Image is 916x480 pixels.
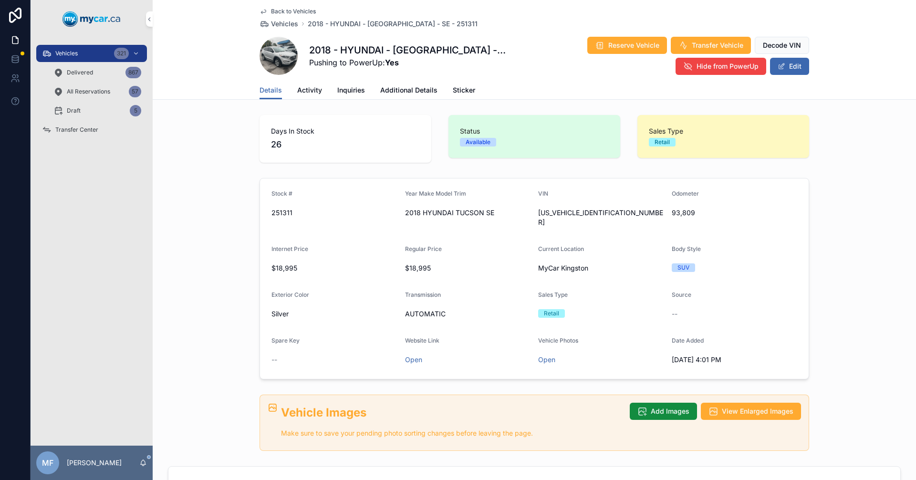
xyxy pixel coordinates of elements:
[271,190,292,197] span: Stock #
[67,69,93,76] span: Delivered
[385,58,399,67] strong: Yes
[48,102,147,119] a: Draft5
[271,291,309,298] span: Exterior Color
[271,245,308,252] span: Internet Price
[538,355,555,364] a: Open
[271,337,300,344] span: Spare Key
[380,85,437,95] span: Additional Details
[55,126,98,134] span: Transfer Center
[271,126,420,136] span: Days In Stock
[608,41,659,50] span: Reserve Vehicle
[405,355,422,364] a: Open
[538,291,568,298] span: Sales Type
[309,57,507,68] span: Pushing to PowerUp:
[405,337,439,344] span: Website Link
[671,37,751,54] button: Transfer Vehicle
[405,245,442,252] span: Regular Price
[271,19,298,29] span: Vehicles
[651,407,689,416] span: Add Images
[649,126,798,136] span: Sales Type
[672,208,798,218] span: 93,809
[538,245,584,252] span: Current Location
[260,19,298,29] a: Vehicles
[672,291,691,298] span: Source
[271,263,397,273] span: $18,995
[67,107,81,115] span: Draft
[380,82,437,101] a: Additional Details
[692,41,743,50] span: Transfer Vehicle
[271,8,316,15] span: Back to Vehicles
[271,138,420,151] span: 26
[677,263,689,272] div: SUV
[405,208,531,218] span: 2018 HYUNDAI TUCSON SE
[62,11,121,27] img: App logo
[130,105,141,116] div: 5
[672,337,704,344] span: Date Added
[672,355,798,365] span: [DATE] 4:01 PM
[42,457,53,469] span: MF
[460,126,609,136] span: Status
[309,43,507,57] h1: 2018 - HYUNDAI - [GEOGRAPHIC_DATA] - SE - 251311
[297,82,322,101] a: Activity
[453,82,475,101] a: Sticker
[271,355,277,365] span: --
[587,37,667,54] button: Reserve Vehicle
[337,82,365,101] a: Inquiries
[308,19,478,29] a: 2018 - HYUNDAI - [GEOGRAPHIC_DATA] - SE - 251311
[655,138,670,146] div: Retail
[48,83,147,100] a: All Reservations57
[697,62,759,71] span: Hide from PowerUp
[405,309,531,319] span: AUTOMATIC
[281,405,622,420] h2: Vehicle Images
[405,263,531,273] span: $18,995
[405,190,466,197] span: Year Make Model Trim
[281,428,622,439] p: Make sure to save your pending photo sorting changes before leaving the page.
[31,38,153,151] div: scrollable content
[260,85,282,95] span: Details
[538,208,664,227] span: [US_VEHICLE_IDENTIFICATION_NUMBER]
[538,263,588,273] span: MyCar Kingston
[281,405,622,439] div: ## Vehicle Images Make sure to save your pending photo sorting changes before leaving the page.
[48,64,147,81] a: Delivered867
[701,403,801,420] button: View Enlarged Images
[672,309,677,319] span: --
[67,88,110,95] span: All Reservations
[755,37,809,54] button: Decode VIN
[770,58,809,75] button: Edit
[763,41,801,50] span: Decode VIN
[271,309,289,319] span: Silver
[722,407,793,416] span: View Enlarged Images
[36,45,147,62] a: Vehicles321
[672,190,699,197] span: Odometer
[538,337,578,344] span: Vehicle Photos
[125,67,141,78] div: 867
[453,85,475,95] span: Sticker
[260,8,316,15] a: Back to Vehicles
[630,403,697,420] button: Add Images
[55,50,78,57] span: Vehicles
[466,138,490,146] div: Available
[36,121,147,138] a: Transfer Center
[67,458,122,468] p: [PERSON_NAME]
[114,48,129,59] div: 321
[676,58,766,75] button: Hide from PowerUp
[297,85,322,95] span: Activity
[544,309,559,318] div: Retail
[405,291,441,298] span: Transmission
[271,208,397,218] span: 251311
[672,245,701,252] span: Body Style
[260,82,282,100] a: Details
[129,86,141,97] div: 57
[337,85,365,95] span: Inquiries
[538,190,548,197] span: VIN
